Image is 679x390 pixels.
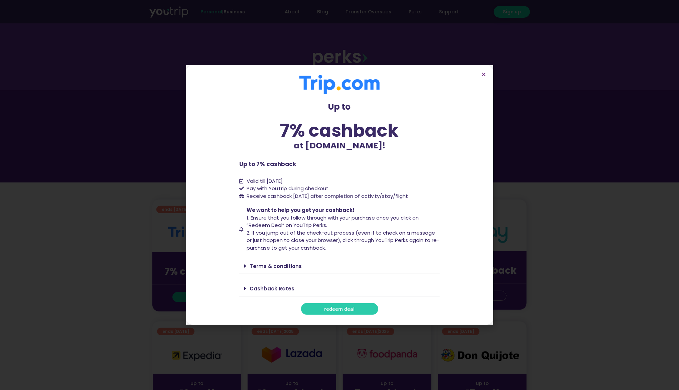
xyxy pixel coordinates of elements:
[239,258,440,274] div: Terms & conditions
[301,303,378,315] a: redeem deal
[247,192,408,200] span: Receive cashback [DATE] after completion of activity/stay/flight
[250,285,294,292] a: Cashback Rates
[245,185,329,192] span: Pay with YouTrip during checkout
[247,214,419,229] span: 1. Ensure that you follow through with your purchase once you click on “Redeem Deal” on YouTrip P...
[239,281,440,296] div: Cashback Rates
[482,72,487,77] a: Close
[250,263,302,270] a: Terms & conditions
[247,229,440,251] span: 2. If you jump out of the check-out process (even if to check on a message or just happen to clos...
[247,207,355,214] span: We want to help you get your cashback!
[239,101,440,113] p: Up to
[239,139,440,152] p: at [DOMAIN_NAME]!
[239,160,296,168] b: Up to 7% cashback
[324,306,355,311] span: redeem deal
[239,122,440,139] div: 7% cashback
[247,177,283,184] span: Valid till [DATE]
